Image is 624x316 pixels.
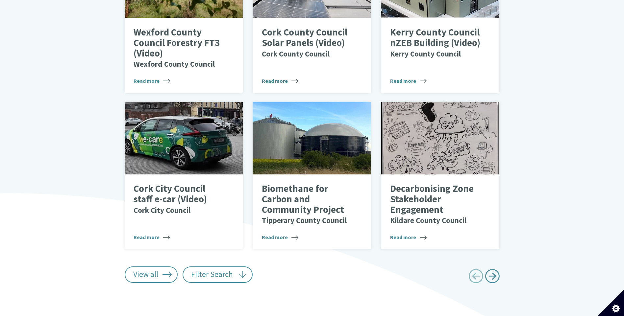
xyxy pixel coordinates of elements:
[262,233,298,241] span: Read more
[262,184,352,225] p: Biomethane for Carbon and Community Project
[390,184,481,225] p: Decarbonising Zone Stakeholder Engagement
[134,233,170,241] span: Read more
[390,27,481,58] p: Kerry County Council nZEB Building (Video)
[262,27,352,58] p: Cork County Council Solar Panels (Video)
[390,77,427,85] span: Read more
[134,27,224,69] p: Wexford County Council Forestry FT3 (Video)
[485,266,500,288] a: Next page
[468,266,483,288] a: Previous page
[598,290,624,316] button: Set cookie preferences
[262,49,330,58] small: Cork County Council
[125,102,243,249] a: Cork City Council staff e-car (Video)Cork City Council Read more
[125,266,178,283] a: View all
[390,233,427,241] span: Read more
[262,215,347,225] small: Tipperary County Council
[134,59,215,69] small: Wexford County Council
[381,102,499,249] a: Decarbonising Zone Stakeholder EngagementKildare County Council Read more
[134,184,224,215] p: Cork City Council staff e-car (Video)
[390,215,466,225] small: Kildare County Council
[134,205,190,215] small: Cork City Council
[390,49,461,58] small: Kerry County Council
[183,266,253,283] button: Filter Search
[134,77,170,85] span: Read more
[253,102,371,249] a: Biomethane for Carbon and Community ProjectTipperary County Council Read more
[262,77,298,85] span: Read more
